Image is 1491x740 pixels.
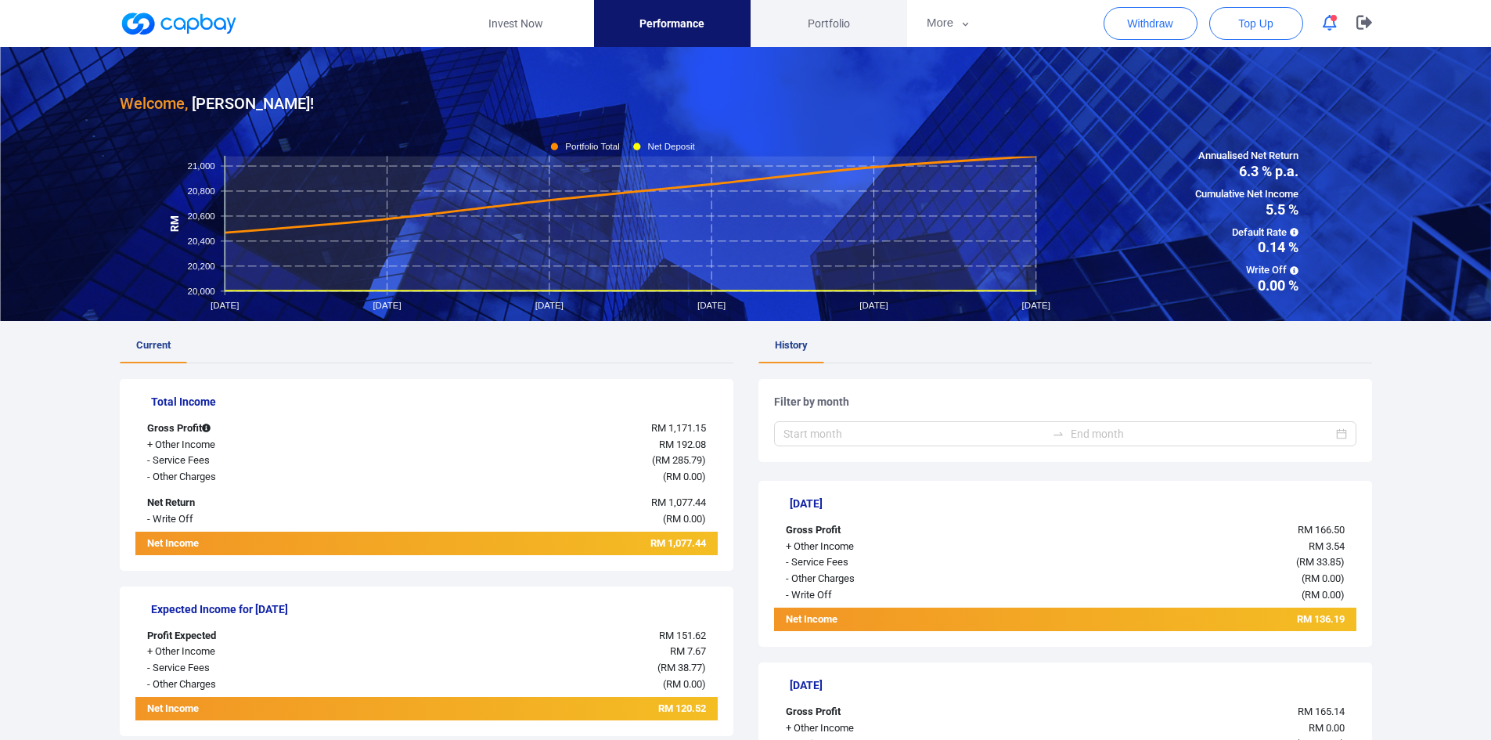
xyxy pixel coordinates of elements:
span: RM 151.62 [659,630,706,641]
tspan: [DATE] [859,301,888,310]
h5: Filter by month [774,395,1356,409]
tspan: [DATE] [697,301,726,310]
div: ( ) [1017,571,1356,587]
tspan: Portfolio Total [565,142,620,151]
span: RM 1,077.44 [651,496,706,508]
div: - Service Fees [135,453,378,469]
span: RM 0.00 [1309,722,1345,734]
span: RM 0.00 [1305,572,1341,584]
input: End month [1071,425,1333,442]
span: Portfolio [808,15,850,32]
tspan: [DATE] [1021,301,1050,310]
span: Write Off [1195,262,1298,279]
tspan: Net Deposit [647,142,695,151]
span: RM 0.00 [666,513,702,525]
span: 6.3 % p.a. [1195,164,1298,179]
span: 0.14 % [1195,240,1298,254]
div: Net Income [774,612,1017,631]
span: RM 165.14 [1298,706,1345,717]
span: RM 38.77 [661,662,702,673]
h5: [DATE] [790,496,1356,511]
div: ( ) [1017,587,1356,604]
span: Current [136,339,171,351]
div: - Other Charges [135,469,378,486]
span: Top Up [1238,16,1273,31]
div: - Write Off [135,511,378,528]
span: RM 1,171.15 [651,422,706,434]
div: ( ) [378,511,718,528]
span: RM 136.19 [1297,613,1345,625]
div: + Other Income [135,644,378,660]
div: - Other Charges [135,677,378,693]
span: Welcome, [120,94,188,113]
span: swap-right [1052,428,1064,440]
span: RM 0.00 [1305,589,1341,601]
div: Net Return [135,495,378,511]
span: RM 7.67 [670,645,706,657]
span: 0.00 % [1195,279,1298,293]
div: + Other Income [774,720,1017,737]
span: RM 33.85 [1299,556,1341,568]
tspan: 21,000 [187,161,214,171]
span: RM 285.79 [655,454,702,466]
div: - Write Off [774,587,1017,604]
span: RM 1,077.44 [650,537,706,549]
span: History [775,339,808,351]
div: - Service Fees [135,660,378,677]
tspan: RM [168,215,180,232]
span: RM 192.08 [659,439,706,450]
h5: Total Income [151,395,718,409]
span: RM 0.00 [666,678,702,690]
input: Start month [783,425,1046,442]
div: ( ) [378,660,718,677]
tspan: 20,200 [187,261,214,270]
span: to [1052,428,1064,440]
button: Top Up [1209,7,1303,40]
span: Cumulative Net Income [1195,186,1298,203]
tspan: 20,600 [187,211,214,221]
div: Gross Profit [774,522,1017,539]
div: Profit Expected [135,628,378,644]
tspan: 20,800 [187,186,214,196]
div: ( ) [378,677,718,693]
span: Performance [639,15,704,32]
div: ( ) [378,469,718,486]
span: Annualised Net Return [1195,148,1298,164]
span: RM 3.54 [1309,540,1345,552]
h5: [DATE] [790,678,1356,692]
span: Default Rate [1195,225,1298,241]
h3: [PERSON_NAME] ! [120,91,314,116]
div: + Other Income [135,437,378,453]
div: - Other Charges [774,571,1017,587]
div: + Other Income [774,539,1017,555]
tspan: [DATE] [373,301,401,310]
div: - Service Fees [774,554,1017,571]
span: 5.5 % [1195,203,1298,217]
tspan: [DATE] [535,301,563,310]
tspan: 20,000 [187,286,214,295]
div: Gross Profit [774,704,1017,720]
div: Net Income [135,536,378,555]
button: Withdraw [1104,7,1197,40]
div: Net Income [135,701,378,720]
span: RM 166.50 [1298,524,1345,536]
span: RM 0.00 [666,471,702,482]
div: Gross Profit [135,421,378,437]
div: ( ) [378,453,718,469]
h5: Expected Income for [DATE] [151,602,718,616]
span: RM 120.52 [658,702,706,714]
div: ( ) [1017,554,1356,571]
tspan: [DATE] [211,301,239,310]
tspan: 20,400 [187,236,214,245]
